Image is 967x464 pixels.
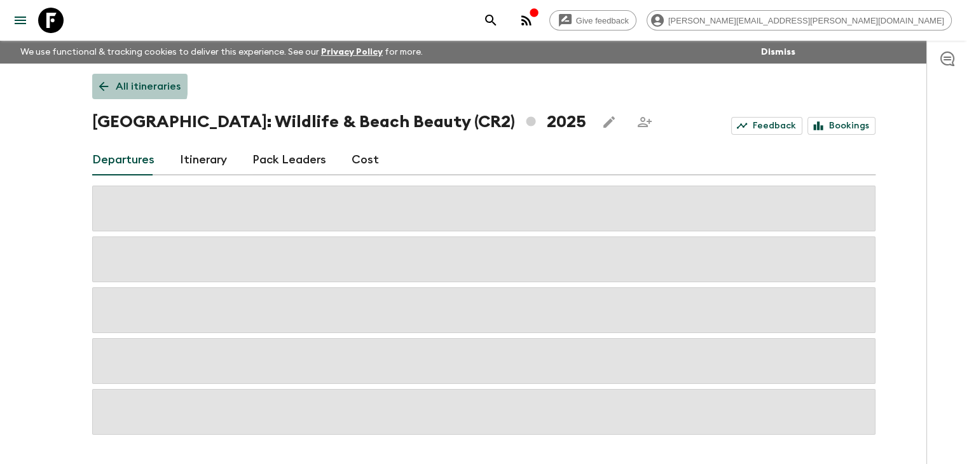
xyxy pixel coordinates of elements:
a: All itineraries [92,74,188,99]
a: Pack Leaders [252,145,326,175]
span: [PERSON_NAME][EMAIL_ADDRESS][PERSON_NAME][DOMAIN_NAME] [661,16,951,25]
h1: [GEOGRAPHIC_DATA]: Wildlife & Beach Beauty (CR2) 2025 [92,109,586,135]
button: menu [8,8,33,33]
a: Cost [352,145,379,175]
a: Feedback [731,117,802,135]
button: Dismiss [758,43,799,61]
a: Give feedback [549,10,636,31]
p: All itineraries [116,79,181,94]
span: Give feedback [569,16,636,25]
button: Edit this itinerary [596,109,622,135]
button: search adventures [478,8,504,33]
span: Share this itinerary [632,109,657,135]
a: Departures [92,145,154,175]
a: Itinerary [180,145,227,175]
a: Privacy Policy [321,48,383,57]
div: [PERSON_NAME][EMAIL_ADDRESS][PERSON_NAME][DOMAIN_NAME] [647,10,952,31]
a: Bookings [807,117,875,135]
p: We use functional & tracking cookies to deliver this experience. See our for more. [15,41,428,64]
